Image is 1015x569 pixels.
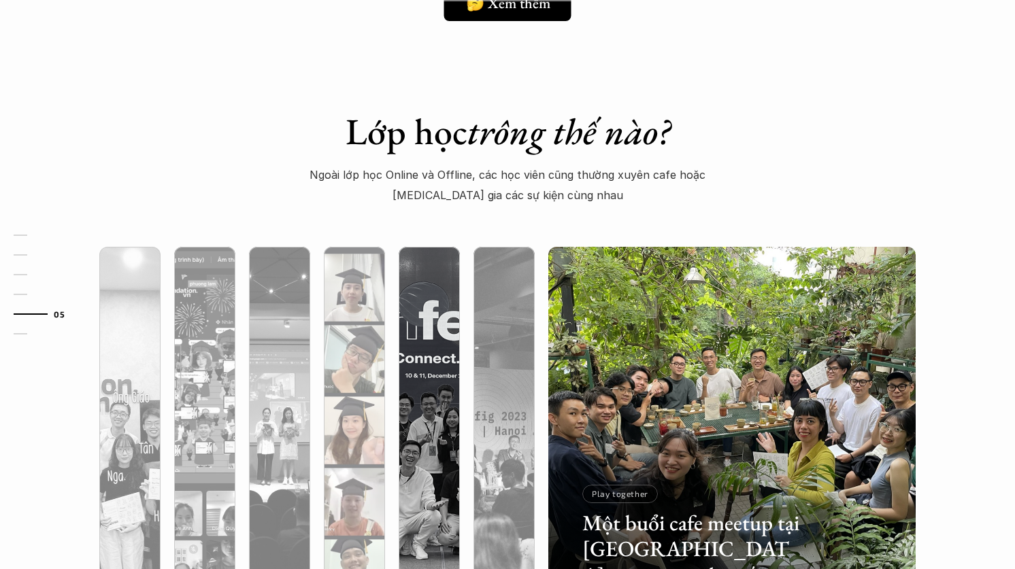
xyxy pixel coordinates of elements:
[14,306,78,322] a: 05
[467,107,670,155] em: trông thế nào?
[54,309,65,319] strong: 05
[592,489,648,498] p: Play together
[270,109,745,154] h1: Lớp học
[301,165,714,206] p: Ngoài lớp học Online và Offline, các học viên cũng thường xuyên cafe hoặc [MEDICAL_DATA] gia các ...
